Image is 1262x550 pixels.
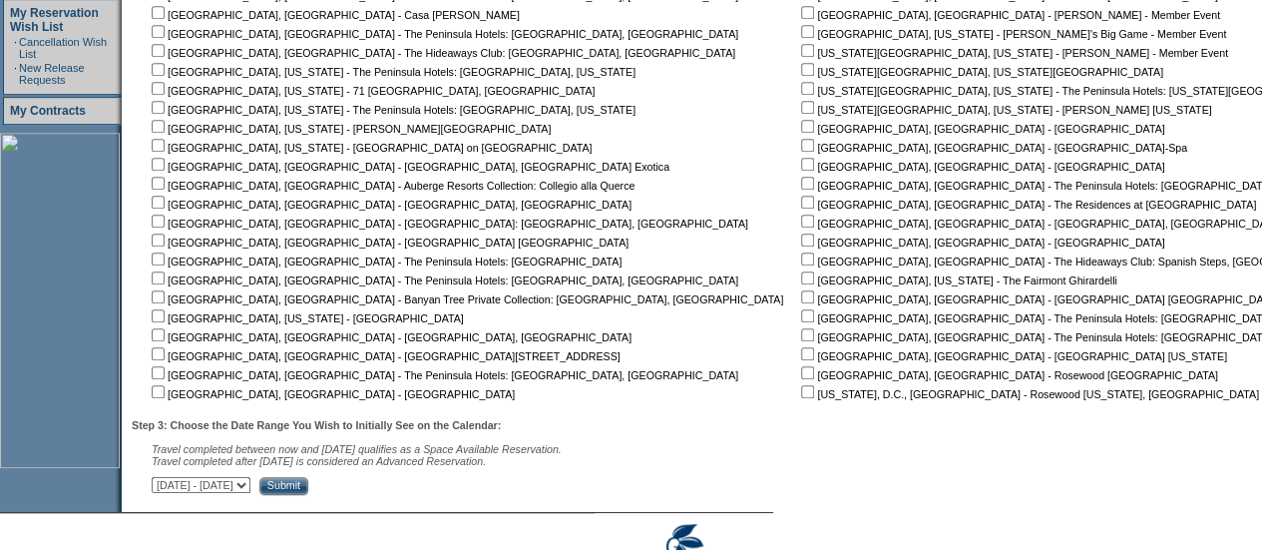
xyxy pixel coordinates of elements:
[148,85,595,97] nobr: [GEOGRAPHIC_DATA], [US_STATE] - 71 [GEOGRAPHIC_DATA], [GEOGRAPHIC_DATA]
[148,388,515,400] nobr: [GEOGRAPHIC_DATA], [GEOGRAPHIC_DATA] - [GEOGRAPHIC_DATA]
[148,66,635,78] nobr: [GEOGRAPHIC_DATA], [US_STATE] - The Peninsula Hotels: [GEOGRAPHIC_DATA], [US_STATE]
[132,419,501,431] b: Step 3: Choose the Date Range You Wish to Initially See on the Calendar:
[148,161,669,173] nobr: [GEOGRAPHIC_DATA], [GEOGRAPHIC_DATA] - [GEOGRAPHIC_DATA], [GEOGRAPHIC_DATA] Exotica
[797,123,1164,135] nobr: [GEOGRAPHIC_DATA], [GEOGRAPHIC_DATA] - [GEOGRAPHIC_DATA]
[797,275,1116,286] nobr: [GEOGRAPHIC_DATA], [US_STATE] - The Fairmont Ghirardelli
[148,275,738,286] nobr: [GEOGRAPHIC_DATA], [GEOGRAPHIC_DATA] - The Peninsula Hotels: [GEOGRAPHIC_DATA], [GEOGRAPHIC_DATA]
[10,6,99,34] a: My Reservation Wish List
[797,28,1226,40] nobr: [GEOGRAPHIC_DATA], [US_STATE] - [PERSON_NAME]'s Big Game - Member Event
[10,104,86,118] a: My Contracts
[148,256,622,268] nobr: [GEOGRAPHIC_DATA], [GEOGRAPHIC_DATA] - The Peninsula Hotels: [GEOGRAPHIC_DATA]
[797,47,1228,59] nobr: [US_STATE][GEOGRAPHIC_DATA], [US_STATE] - [PERSON_NAME] - Member Event
[148,369,738,381] nobr: [GEOGRAPHIC_DATA], [GEOGRAPHIC_DATA] - The Peninsula Hotels: [GEOGRAPHIC_DATA], [GEOGRAPHIC_DATA]
[148,47,735,59] nobr: [GEOGRAPHIC_DATA], [GEOGRAPHIC_DATA] - The Hideaways Club: [GEOGRAPHIC_DATA], [GEOGRAPHIC_DATA]
[148,123,551,135] nobr: [GEOGRAPHIC_DATA], [US_STATE] - [PERSON_NAME][GEOGRAPHIC_DATA]
[148,104,635,116] nobr: [GEOGRAPHIC_DATA], [US_STATE] - The Peninsula Hotels: [GEOGRAPHIC_DATA], [US_STATE]
[19,62,84,86] a: New Release Requests
[148,218,748,230] nobr: [GEOGRAPHIC_DATA], [GEOGRAPHIC_DATA] - [GEOGRAPHIC_DATA]: [GEOGRAPHIC_DATA], [GEOGRAPHIC_DATA]
[148,312,464,324] nobr: [GEOGRAPHIC_DATA], [US_STATE] - [GEOGRAPHIC_DATA]
[797,66,1163,78] nobr: [US_STATE][GEOGRAPHIC_DATA], [US_STATE][GEOGRAPHIC_DATA]
[152,455,486,467] nobr: Travel completed after [DATE] is considered an Advanced Reservation.
[148,142,592,154] nobr: [GEOGRAPHIC_DATA], [US_STATE] - [GEOGRAPHIC_DATA] on [GEOGRAPHIC_DATA]
[797,237,1164,249] nobr: [GEOGRAPHIC_DATA], [GEOGRAPHIC_DATA] - [GEOGRAPHIC_DATA]
[148,9,520,21] nobr: [GEOGRAPHIC_DATA], [GEOGRAPHIC_DATA] - Casa [PERSON_NAME]
[148,293,783,305] nobr: [GEOGRAPHIC_DATA], [GEOGRAPHIC_DATA] - Banyan Tree Private Collection: [GEOGRAPHIC_DATA], [GEOGRA...
[797,388,1259,400] nobr: [US_STATE], D.C., [GEOGRAPHIC_DATA] - Rosewood [US_STATE], [GEOGRAPHIC_DATA]
[797,161,1164,173] nobr: [GEOGRAPHIC_DATA], [GEOGRAPHIC_DATA] - [GEOGRAPHIC_DATA]
[259,477,308,495] input: Submit
[148,180,634,192] nobr: [GEOGRAPHIC_DATA], [GEOGRAPHIC_DATA] - Auberge Resorts Collection: Collegio alla Querce
[148,350,621,362] nobr: [GEOGRAPHIC_DATA], [GEOGRAPHIC_DATA] - [GEOGRAPHIC_DATA][STREET_ADDRESS]
[797,369,1217,381] nobr: [GEOGRAPHIC_DATA], [GEOGRAPHIC_DATA] - Rosewood [GEOGRAPHIC_DATA]
[148,199,631,211] nobr: [GEOGRAPHIC_DATA], [GEOGRAPHIC_DATA] - [GEOGRAPHIC_DATA], [GEOGRAPHIC_DATA]
[797,142,1187,154] nobr: [GEOGRAPHIC_DATA], [GEOGRAPHIC_DATA] - [GEOGRAPHIC_DATA]-Spa
[148,331,631,343] nobr: [GEOGRAPHIC_DATA], [GEOGRAPHIC_DATA] - [GEOGRAPHIC_DATA], [GEOGRAPHIC_DATA]
[152,443,562,455] span: Travel completed between now and [DATE] qualifies as a Space Available Reservation.
[148,237,629,249] nobr: [GEOGRAPHIC_DATA], [GEOGRAPHIC_DATA] - [GEOGRAPHIC_DATA] [GEOGRAPHIC_DATA]
[797,9,1220,21] nobr: [GEOGRAPHIC_DATA], [GEOGRAPHIC_DATA] - [PERSON_NAME] - Member Event
[14,36,17,60] td: ·
[797,104,1211,116] nobr: [US_STATE][GEOGRAPHIC_DATA], [US_STATE] - [PERSON_NAME] [US_STATE]
[797,199,1256,211] nobr: [GEOGRAPHIC_DATA], [GEOGRAPHIC_DATA] - The Residences at [GEOGRAPHIC_DATA]
[19,36,107,60] a: Cancellation Wish List
[148,28,738,40] nobr: [GEOGRAPHIC_DATA], [GEOGRAPHIC_DATA] - The Peninsula Hotels: [GEOGRAPHIC_DATA], [GEOGRAPHIC_DATA]
[797,350,1227,362] nobr: [GEOGRAPHIC_DATA], [GEOGRAPHIC_DATA] - [GEOGRAPHIC_DATA] [US_STATE]
[14,62,17,86] td: ·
